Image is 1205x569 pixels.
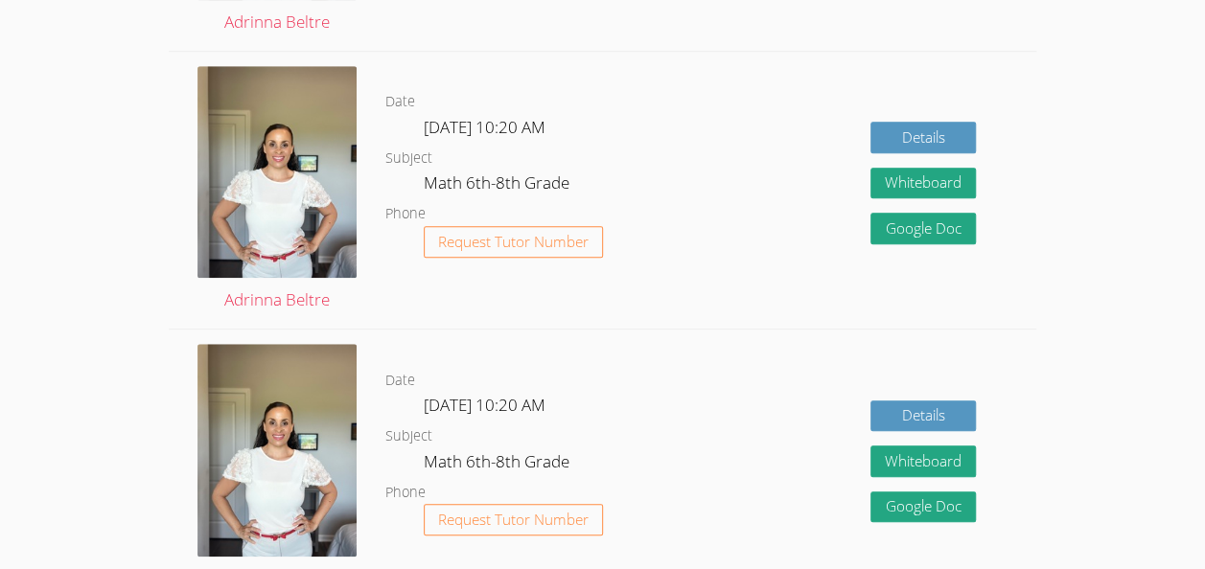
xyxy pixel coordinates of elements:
[385,481,426,505] dt: Phone
[197,344,357,557] img: IMG_9685.jpeg
[424,504,603,535] button: Request Tutor Number
[385,424,432,448] dt: Subject
[438,235,589,249] span: Request Tutor Number
[197,66,357,279] img: IMG_9685.jpeg
[424,394,545,416] span: [DATE] 10:20 AM
[870,122,976,153] a: Details
[385,90,415,114] dt: Date
[870,168,976,199] button: Whiteboard
[197,66,357,314] a: Adrinna Beltre
[424,448,573,481] dd: Math 6th-8th Grade
[870,445,976,477] button: Whiteboard
[870,491,976,523] a: Google Doc
[424,116,545,138] span: [DATE] 10:20 AM
[385,147,432,171] dt: Subject
[438,512,589,527] span: Request Tutor Number
[424,170,573,202] dd: Math 6th-8th Grade
[385,202,426,226] dt: Phone
[385,369,415,393] dt: Date
[870,400,976,432] a: Details
[870,213,976,244] a: Google Doc
[424,226,603,258] button: Request Tutor Number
